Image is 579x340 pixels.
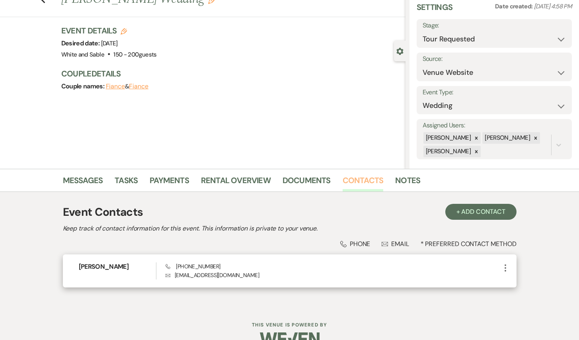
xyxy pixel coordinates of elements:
[495,2,534,10] span: Date created:
[445,204,517,220] button: + Add Contact
[63,204,143,221] h1: Event Contacts
[61,68,398,79] h3: Couple Details
[150,174,189,191] a: Payments
[423,87,566,98] label: Event Type:
[166,271,500,279] p: [EMAIL_ADDRESS][DOMAIN_NAME]
[101,39,118,47] span: [DATE]
[201,174,271,191] a: Rental Overview
[396,47,404,55] button: Close lead details
[482,132,531,144] div: [PERSON_NAME]
[423,20,566,31] label: Stage:
[61,39,101,47] span: Desired date:
[395,174,420,191] a: Notes
[113,51,156,59] span: 150 - 200 guests
[106,82,148,90] span: &
[63,174,103,191] a: Messages
[61,82,106,90] span: Couple names:
[423,146,472,157] div: [PERSON_NAME]
[115,174,138,191] a: Tasks
[106,83,125,90] button: Fiance
[343,174,384,191] a: Contacts
[423,53,566,65] label: Source:
[166,263,220,270] span: [PHONE_NUMBER]
[79,262,156,271] h6: [PERSON_NAME]
[423,120,566,131] label: Assigned Users:
[417,2,453,19] h3: Settings
[534,2,572,10] span: [DATE] 4:58 PM
[61,25,157,36] h3: Event Details
[283,174,331,191] a: Documents
[61,51,104,59] span: White and Sable
[63,224,517,233] h2: Keep track of contact information for this event. This information is private to your venue.
[340,240,370,248] div: Phone
[423,132,472,144] div: [PERSON_NAME]
[382,240,409,248] div: Email
[129,83,148,90] button: Fiance
[63,240,517,248] div: * Preferred Contact Method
